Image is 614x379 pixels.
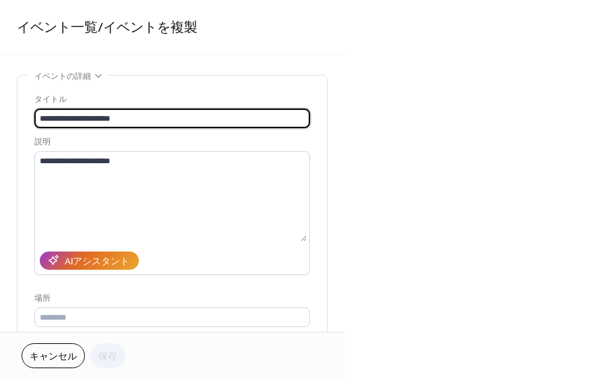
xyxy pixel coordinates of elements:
[40,252,139,270] button: AIアシスタント
[34,291,307,305] div: 場所
[98,15,197,41] span: / イベントを複製
[22,343,85,368] button: キャンセル
[34,92,307,107] div: タイトル
[34,69,91,84] span: イベントの詳細
[30,350,77,364] span: キャンセル
[65,254,129,268] div: AIアシスタント
[17,15,98,41] a: イベント一覧
[34,135,307,149] div: 説明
